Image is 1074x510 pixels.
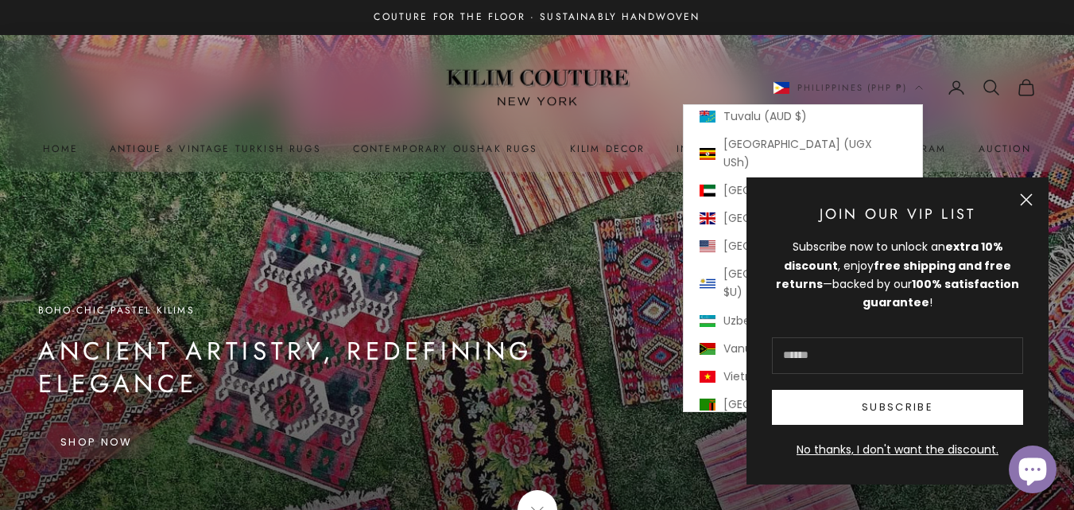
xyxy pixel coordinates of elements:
[700,185,715,197] img: United Arab Emirates
[772,238,1023,311] div: Subscribe now to unlock an , enjoy —backed by our !
[438,50,637,126] img: Logo of Kilim Couture New York
[38,426,155,459] a: Shop Now
[700,315,715,327] img: Uzbekistan
[772,203,1023,226] p: Join Our VIP List
[700,111,715,123] img: Tuvalu
[863,276,1019,310] strong: 100% satisfaction guarantee
[723,107,807,126] span: Tuvalu (AUD $)
[700,371,715,383] img: Vietnam
[772,390,1023,425] button: Subscribe
[700,240,715,252] img: United States
[774,80,923,95] button: Change country or currency
[784,239,1003,273] strong: extra 10% discount
[723,265,890,302] span: [GEOGRAPHIC_DATA] (UYU $U)
[772,441,1023,459] button: No thanks, I don't want the discount.
[723,209,886,228] span: [GEOGRAPHIC_DATA] (GBP £)
[1004,446,1061,497] inbox-online-store-chat: Shopify online store chat
[797,80,907,95] span: Philippines (PHP ₱)
[570,141,646,157] summary: Kilim Decor
[774,82,789,94] img: Philippines
[700,343,715,355] img: Vanuatu
[677,141,751,157] a: Inspiration
[700,399,715,411] img: Zambia
[38,302,658,318] p: Boho-Chic Pastel Kilims
[723,340,822,358] span: Vanuatu (VUV Vt)
[700,148,715,160] img: Uganda
[723,135,890,172] span: [GEOGRAPHIC_DATA] (UGX USh)
[38,335,658,400] p: Ancient Artistry, Redefining Elegance
[723,181,889,200] span: [GEOGRAPHIC_DATA] (AED د.إ)
[746,177,1049,485] newsletter-popup: Newsletter popup
[38,141,1036,157] nav: Primary navigation
[43,141,78,157] a: Home
[374,10,700,25] p: Couture for the Floor · Sustainably Handwoven
[723,395,886,414] span: [GEOGRAPHIC_DATA] (USD $)
[110,141,321,157] a: Antique & Vintage Turkish Rugs
[700,278,715,290] img: Uruguay
[979,141,1031,157] a: Auction
[723,368,818,386] span: Vietnam (VND ₫)
[774,78,1036,97] nav: Secondary navigation
[723,312,847,330] span: Uzbekistan (UZS so'm)
[723,237,886,255] span: [GEOGRAPHIC_DATA] (USD $)
[776,258,1011,292] strong: free shipping and free returns
[353,141,538,157] a: Contemporary Oushak Rugs
[700,212,715,224] img: United Kingdom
